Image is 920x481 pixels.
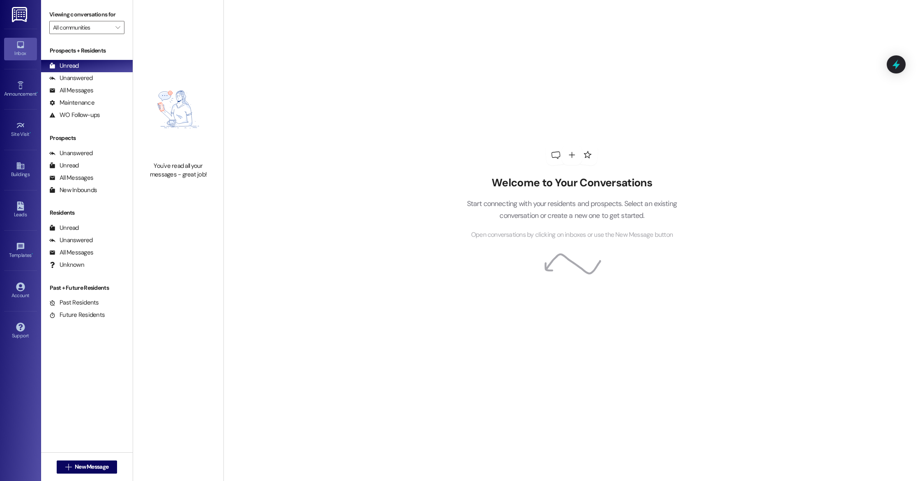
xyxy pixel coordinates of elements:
[49,236,93,245] div: Unanswered
[49,161,79,170] div: Unread
[49,311,105,319] div: Future Residents
[115,24,120,31] i: 
[4,159,37,181] a: Buildings
[49,98,94,107] div: Maintenance
[49,74,93,82] div: Unanswered
[49,174,93,182] div: All Messages
[4,320,37,342] a: Support
[49,186,97,195] div: New Inbounds
[454,198,689,221] p: Start connecting with your residents and prospects. Select an existing conversation or create a n...
[49,86,93,95] div: All Messages
[4,240,37,262] a: Templates •
[454,176,689,190] h2: Welcome to Your Conversations
[53,21,111,34] input: All communities
[4,119,37,141] a: Site Visit •
[65,464,71,470] i: 
[49,149,93,158] div: Unanswered
[49,261,84,269] div: Unknown
[4,199,37,221] a: Leads
[41,284,133,292] div: Past + Future Residents
[57,460,117,474] button: New Message
[49,8,124,21] label: Viewing conversations for
[142,162,214,179] div: You've read all your messages - great job!
[41,134,133,142] div: Prospects
[75,463,108,471] span: New Message
[49,298,99,307] div: Past Residents
[471,230,673,240] span: Open conversations by clicking on inboxes or use the New Message button
[37,90,38,96] span: •
[49,224,79,232] div: Unread
[142,61,214,157] img: empty-state
[41,46,133,55] div: Prospects + Residents
[49,111,100,119] div: WO Follow-ups
[12,7,29,22] img: ResiDesk Logo
[49,248,93,257] div: All Messages
[49,62,79,70] div: Unread
[30,130,31,136] span: •
[4,38,37,60] a: Inbox
[32,251,33,257] span: •
[41,208,133,217] div: Residents
[4,280,37,302] a: Account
